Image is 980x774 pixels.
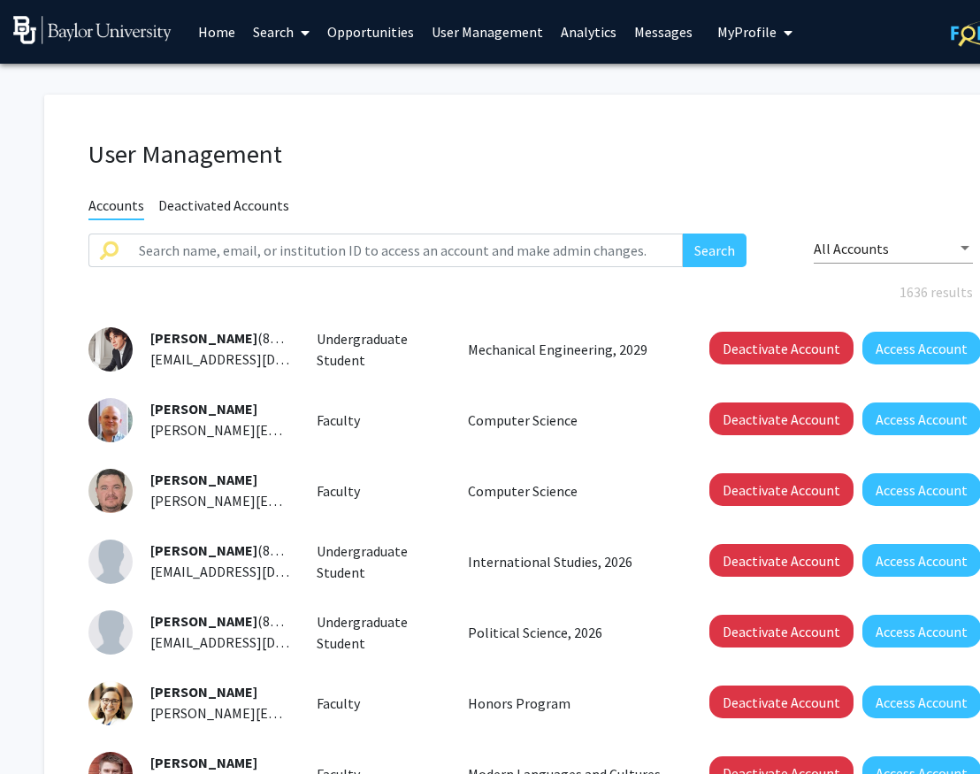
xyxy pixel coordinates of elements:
[709,544,854,577] button: Deactivate Account
[303,480,456,502] div: Faculty
[244,1,318,63] a: Search
[13,694,75,761] iframe: Chat
[303,611,456,654] div: Undergraduate Student
[150,612,257,630] span: [PERSON_NAME]
[303,693,456,714] div: Faculty
[423,1,552,63] a: User Management
[88,327,133,372] img: Profile Picture
[150,471,257,488] span: [PERSON_NAME]
[709,473,854,506] button: Deactivate Account
[88,398,133,442] img: Profile Picture
[150,329,331,347] span: (892873791)
[468,693,670,714] p: Honors Program
[303,328,456,371] div: Undergraduate Student
[625,1,701,63] a: Messages
[88,196,144,220] span: Accounts
[88,681,133,725] img: Profile Picture
[709,402,854,435] button: Deactivate Account
[189,1,244,63] a: Home
[150,704,471,722] span: [PERSON_NAME][EMAIL_ADDRESS][DOMAIN_NAME]
[150,541,331,559] span: (892763126)
[88,469,133,513] img: Profile Picture
[303,410,456,431] div: Faculty
[150,350,366,368] span: [EMAIL_ADDRESS][DOMAIN_NAME]
[150,754,257,771] span: [PERSON_NAME]
[468,339,670,360] p: Mechanical Engineering, 2029
[150,612,331,630] span: (892837103)
[468,622,670,643] p: Political Science, 2026
[88,139,973,170] h1: User Management
[552,1,625,63] a: Analytics
[468,551,670,572] p: International Studies, 2026
[158,196,289,218] span: Deactivated Accounts
[150,633,366,651] span: [EMAIL_ADDRESS][DOMAIN_NAME]
[709,332,854,364] button: Deactivate Account
[150,329,257,347] span: [PERSON_NAME]
[468,410,670,431] p: Computer Science
[13,16,172,44] img: Baylor University Logo
[150,421,471,439] span: [PERSON_NAME][EMAIL_ADDRESS][DOMAIN_NAME]
[150,400,257,418] span: [PERSON_NAME]
[150,492,471,510] span: [PERSON_NAME][EMAIL_ADDRESS][DOMAIN_NAME]
[709,686,854,718] button: Deactivate Account
[709,615,854,648] button: Deactivate Account
[814,240,889,257] span: All Accounts
[318,1,423,63] a: Opportunities
[717,23,777,41] span: My Profile
[88,540,133,584] img: Profile Picture
[303,540,456,583] div: Undergraduate Student
[683,234,746,267] button: Search
[150,683,257,701] span: [PERSON_NAME]
[128,234,683,267] input: Search name, email, or institution ID to access an account and make admin changes.
[88,610,133,655] img: Profile Picture
[150,563,366,580] span: [EMAIL_ADDRESS][DOMAIN_NAME]
[468,480,670,502] p: Computer Science
[150,541,257,559] span: [PERSON_NAME]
